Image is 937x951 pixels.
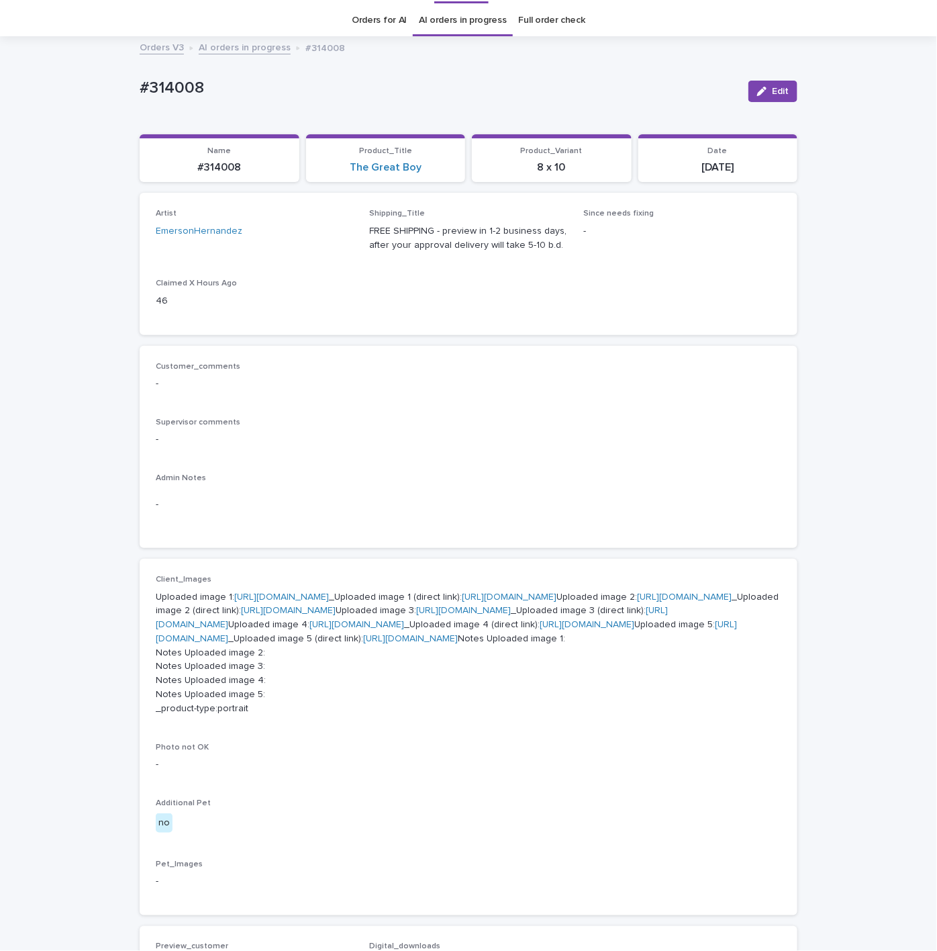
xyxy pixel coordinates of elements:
[305,40,345,54] p: #314008
[583,210,654,218] span: Since needs fixing
[480,161,624,174] p: 8 x 10
[363,634,458,643] a: [URL][DOMAIN_NAME]
[156,433,781,447] p: -
[156,224,242,238] a: EmersonHernandez
[156,294,354,308] p: 46
[156,418,240,426] span: Supervisor comments
[637,592,732,602] a: [URL][DOMAIN_NAME]
[156,363,240,371] span: Customer_comments
[241,606,336,615] a: [URL][DOMAIN_NAME]
[309,620,404,629] a: [URL][DOMAIN_NAME]
[156,943,228,951] span: Preview_customer
[156,860,203,868] span: Pet_Images
[646,161,790,174] p: [DATE]
[140,79,738,98] p: #314008
[156,576,211,584] span: Client_Images
[156,743,209,752] span: Photo not OK
[156,279,237,287] span: Claimed X Hours Ago
[521,147,583,155] span: Product_Variant
[156,498,781,512] p: -
[156,620,737,643] a: [URL][DOMAIN_NAME]
[419,5,507,36] a: AI orders in progress
[519,5,585,36] a: Full order check
[359,147,412,155] span: Product_Title
[156,813,172,833] div: no
[207,147,231,155] span: Name
[352,5,407,36] a: Orders for AI
[156,377,781,391] p: -
[156,758,781,772] p: -
[148,161,291,174] p: #314008
[772,87,789,96] span: Edit
[540,620,634,629] a: [URL][DOMAIN_NAME]
[140,39,184,54] a: Orders V3
[708,147,728,155] span: Date
[462,592,556,602] a: [URL][DOMAIN_NAME]
[156,474,206,482] span: Admin Notes
[234,592,329,602] a: [URL][DOMAIN_NAME]
[370,210,426,218] span: Shipping_Title
[748,81,797,102] button: Edit
[370,224,568,253] p: FREE SHIPPING - preview in 1-2 business days, after your approval delivery will take 5-10 b.d.
[156,799,211,807] span: Additional Pet
[583,224,781,238] p: -
[370,943,441,951] span: Digital_downloads
[156,210,177,218] span: Artist
[416,606,511,615] a: [URL][DOMAIN_NAME]
[156,590,781,716] p: Uploaded image 1: _Uploaded image 1 (direct link): Uploaded image 2: _Uploaded image 2 (direct li...
[199,39,291,54] a: AI orders in progress
[156,874,781,889] p: -
[350,161,422,174] a: The Great Boy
